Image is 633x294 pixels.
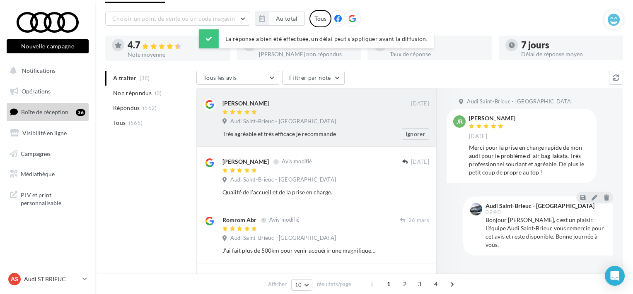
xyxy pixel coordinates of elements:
span: Répondus [113,104,140,112]
div: Qualité de l’accueil et de la prise en charge. [222,188,375,196]
div: Open Intercom Messenger [605,266,625,286]
span: Campagnes [21,150,51,157]
button: Nouvelle campagne [7,39,89,53]
a: Boîte de réception36 [5,103,90,121]
div: Bonjour [PERSON_NAME], c'est un plaisir. L'équipe Audi Saint-Brieuc vous remercie pour cet avis e... [486,216,606,249]
div: Tous [309,10,331,27]
div: 100 % [390,41,486,50]
span: 26 mars [408,217,429,224]
button: Au total [255,12,305,26]
span: 3 [413,277,426,291]
a: PLV et print personnalisable [5,186,90,210]
div: Taux de réponse [390,51,486,57]
button: 10 [291,279,312,291]
span: jr [457,117,463,126]
div: J'ai fait plus de 500km pour venir acquérir une magnifique e-tron GT et je ne regrette vraiment p... [222,246,375,255]
span: (3) [155,90,162,96]
p: Audi ST BRIEUC [24,275,79,283]
span: Non répondus [113,89,152,97]
span: [DATE] [411,100,429,108]
div: Délai de réponse moyen [521,51,617,57]
a: AS Audi ST BRIEUC [7,271,89,287]
div: Audi Saint-Brieuc - [GEOGRAPHIC_DATA] [486,203,594,209]
span: Afficher [268,280,287,288]
span: Audi Saint-Brieuc - [GEOGRAPHIC_DATA] [467,98,573,105]
button: Tous les avis [196,71,279,85]
div: La réponse a bien été effectuée, un délai peut s’appliquer avant la diffusion. [199,29,434,48]
span: (562) [143,105,157,111]
div: [PERSON_NAME] [222,158,269,166]
button: Ignorer [402,128,429,140]
span: Tous les avis [203,74,237,81]
span: [DATE] [469,133,487,140]
span: résultats/page [317,280,351,288]
span: AS [11,275,18,283]
div: Note moyenne [128,52,223,57]
span: 2 [398,277,411,291]
a: Visibilité en ligne [5,124,90,142]
span: Opérations [22,88,51,95]
a: Médiathèque [5,165,90,183]
span: Audi Saint-Brieuc - [GEOGRAPHIC_DATA] [230,234,336,242]
div: 36 [76,109,85,116]
span: Boîte de réception [21,108,68,115]
span: Avis modifié [282,158,312,165]
div: Très agréable et très efficace je recommande [222,130,375,138]
div: 7 jours [521,41,617,50]
span: 1 [382,277,395,291]
span: Audi Saint-Brieuc - [GEOGRAPHIC_DATA] [230,118,336,125]
span: 10 [295,282,302,288]
span: Tous [113,119,126,127]
button: Au total [269,12,305,26]
span: [DATE] [411,158,429,166]
div: Romrom Abr [222,216,256,224]
a: Opérations [5,83,90,100]
div: [PERSON_NAME] [222,99,269,108]
span: Choisir un point de vente ou un code magasin [112,15,235,22]
span: Audi Saint-Brieuc - [GEOGRAPHIC_DATA] [230,176,336,184]
button: Choisir un point de vente ou un code magasin [105,12,250,26]
div: 4.7 [128,41,223,50]
a: Campagnes [5,145,90,163]
div: Merci pour la prise en charge rapide de mon audi pour le problème d’ air bag Takata. Très profess... [469,143,590,177]
span: 09:40 [486,210,501,215]
button: Filtrer par note [282,71,345,85]
span: Médiathèque [21,170,55,177]
div: [PERSON_NAME] [469,115,515,121]
span: (565) [129,120,143,126]
span: Visibilité en ligne [22,129,67,136]
span: PLV et print personnalisable [21,189,85,207]
span: 4 [429,277,442,291]
span: Avis modifié [269,217,300,223]
button: Notifications [5,62,87,79]
span: Notifications [22,67,56,74]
